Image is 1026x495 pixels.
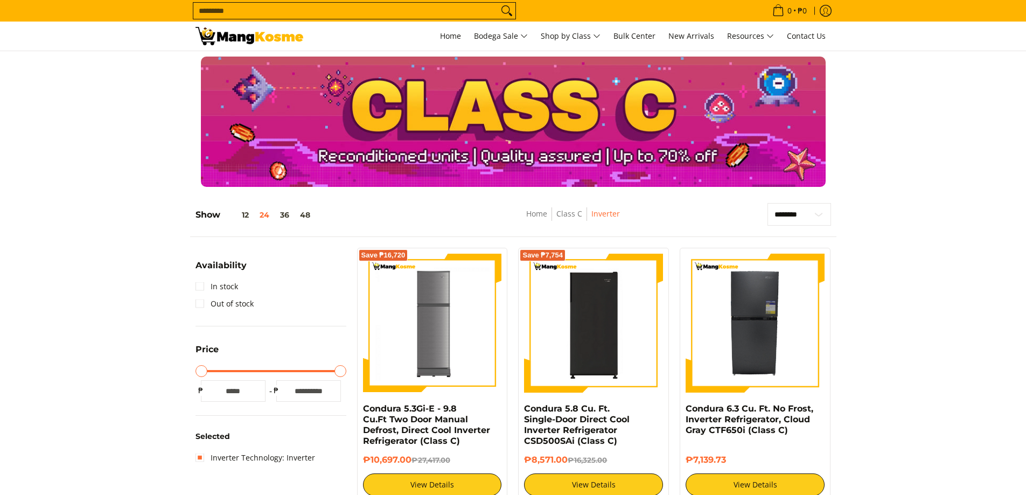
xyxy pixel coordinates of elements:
del: ₱16,325.00 [568,456,607,464]
span: ₱ [196,385,206,396]
a: In stock [196,278,238,295]
span: Shop by Class [541,30,601,43]
a: Condura 5.3Gi-E - 9.8 Cu.Ft Two Door Manual Defrost, Direct Cool Inverter Refrigerator (Class C) [363,403,490,446]
a: Bodega Sale [469,22,533,51]
button: 48 [295,211,316,219]
a: Shop by Class [535,22,606,51]
button: 24 [254,211,275,219]
summary: Open [196,261,247,278]
a: Inverter Technology: Inverter [196,449,315,466]
span: ₱0 [796,7,808,15]
span: Home [440,31,461,41]
h6: Selected [196,432,346,442]
h6: ₱10,697.00 [363,455,502,465]
img: condura-9.2-cubic-feet-2-door-cool-direct-inverter-ref-class-c-mang-kosme [363,254,502,393]
img: Class C Home &amp; Business Appliances: Up to 70% Off l Mang Kosme Inverter | Page 2 [196,27,303,45]
span: Save ₱16,720 [361,252,406,259]
span: Save ₱7,754 [522,252,563,259]
span: • [769,5,810,17]
nav: Main Menu [314,22,831,51]
span: Bodega Sale [474,30,528,43]
h5: Show [196,210,316,220]
span: Bulk Center [613,31,655,41]
del: ₱27,417.00 [411,456,450,464]
span: 0 [786,7,793,15]
a: Home [435,22,466,51]
h6: ₱8,571.00 [524,455,663,465]
span: New Arrivals [668,31,714,41]
span: Price [196,345,219,354]
a: Resources [722,22,779,51]
button: Search [498,3,515,19]
span: Inverter [591,207,620,221]
span: Contact Us [787,31,826,41]
span: Resources [727,30,774,43]
img: condura-5.8-cubic-feet-single-door-ref-class-c-mang-kosme [524,254,663,393]
span: ₱ [271,385,282,396]
a: Out of stock [196,295,254,312]
a: Condura 5.8 Cu. Ft. Single-Door Direct Cool Inverter Refrigerator CSD500SAi (Class C) [524,403,630,446]
a: Home [526,208,547,219]
img: Condura 6.3 Cu. Ft. No Frost, Inverter Refrigerator, Cloud Gray CTF650i (Class C) [686,254,825,393]
nav: Breadcrumbs [451,207,696,232]
summary: Open [196,345,219,362]
a: Condura 6.3 Cu. Ft. No Frost, Inverter Refrigerator, Cloud Gray CTF650i (Class C) [686,403,813,435]
a: Bulk Center [608,22,661,51]
button: 12 [220,211,254,219]
a: Contact Us [781,22,831,51]
span: Availability [196,261,247,270]
a: Class C [556,208,582,219]
button: 36 [275,211,295,219]
a: New Arrivals [663,22,720,51]
h6: ₱7,139.73 [686,455,825,465]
